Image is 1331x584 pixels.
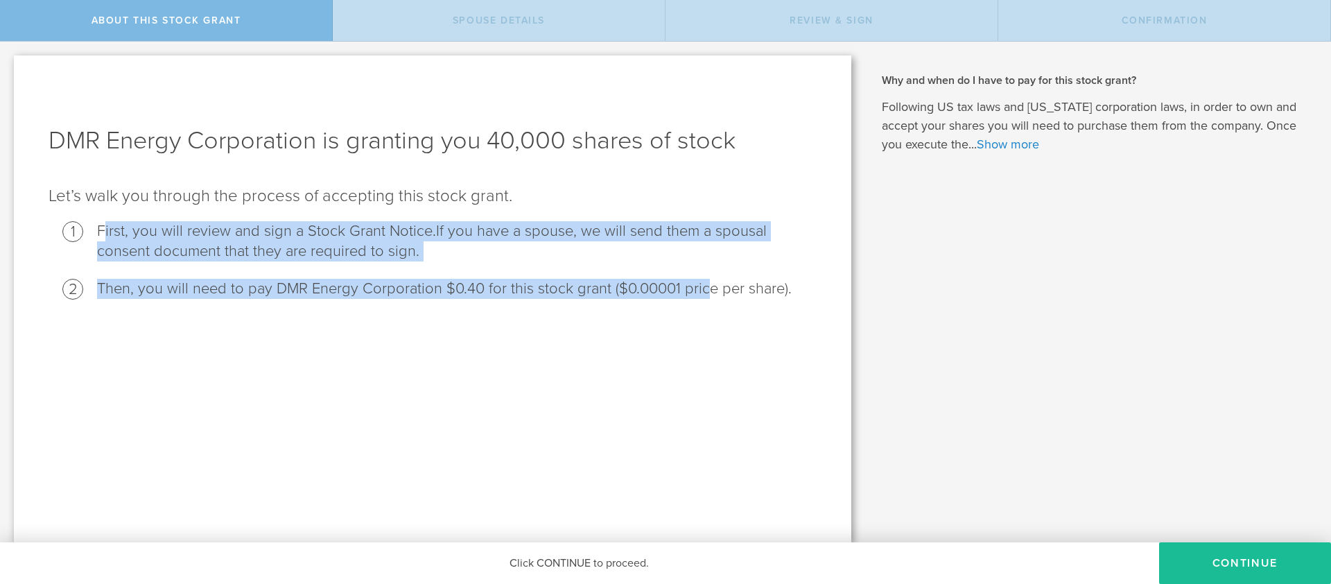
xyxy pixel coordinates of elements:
p: Following US tax laws and [US_STATE] corporation laws, in order to own and accept your shares you... [882,98,1310,154]
li: First, you will review and sign a Stock Grant Notice. [97,221,817,261]
li: Then, you will need to pay DMR Energy Corporation $0.40 for this stock grant ($0.00001 price per ... [97,279,817,299]
span: Confirmation [1122,15,1208,26]
a: Show more [977,137,1039,152]
span: Spouse Details [453,15,545,26]
iframe: Chat Widget [1262,476,1331,542]
h2: Why and when do I have to pay for this stock grant? [882,73,1310,88]
button: CONTINUE [1159,542,1331,584]
span: Review & Sign [790,15,873,26]
h1: DMR Energy Corporation is granting you 40,000 shares of stock [49,124,817,157]
span: About this stock grant [92,15,241,26]
p: Let’s walk you through the process of accepting this stock grant . [49,185,817,207]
